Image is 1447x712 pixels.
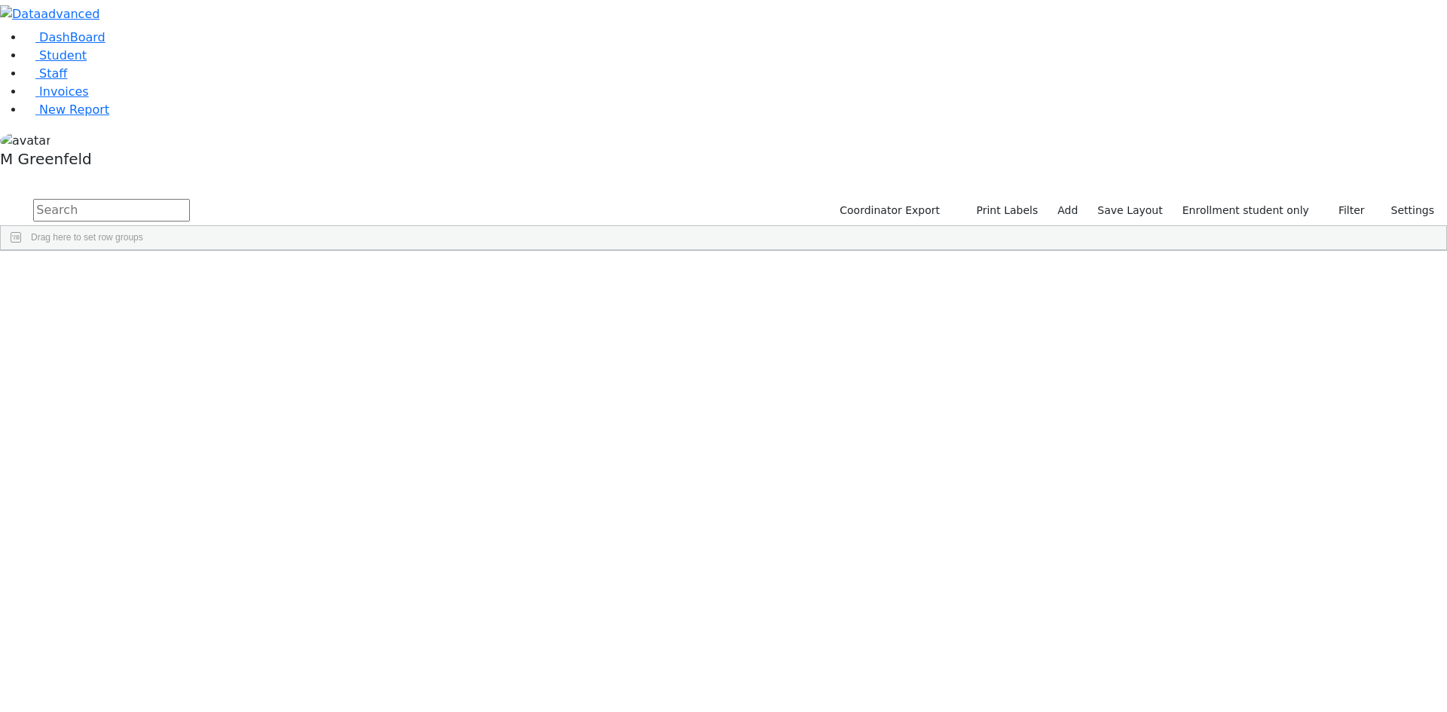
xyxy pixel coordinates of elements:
[1319,199,1372,222] button: Filter
[39,66,67,81] span: Staff
[24,48,87,63] a: Student
[33,199,190,222] input: Search
[39,84,89,99] span: Invoices
[24,84,89,99] a: Invoices
[830,199,947,222] button: Coordinator Export
[959,199,1045,222] button: Print Labels
[24,102,109,117] a: New Report
[39,30,106,44] span: DashBoard
[39,102,109,117] span: New Report
[24,66,67,81] a: Staff
[1176,199,1316,222] label: Enrollment student only
[39,48,87,63] span: Student
[31,232,143,243] span: Drag here to set row groups
[1091,199,1169,222] button: Save Layout
[1372,199,1441,222] button: Settings
[1051,199,1084,222] a: Add
[24,30,106,44] a: DashBoard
